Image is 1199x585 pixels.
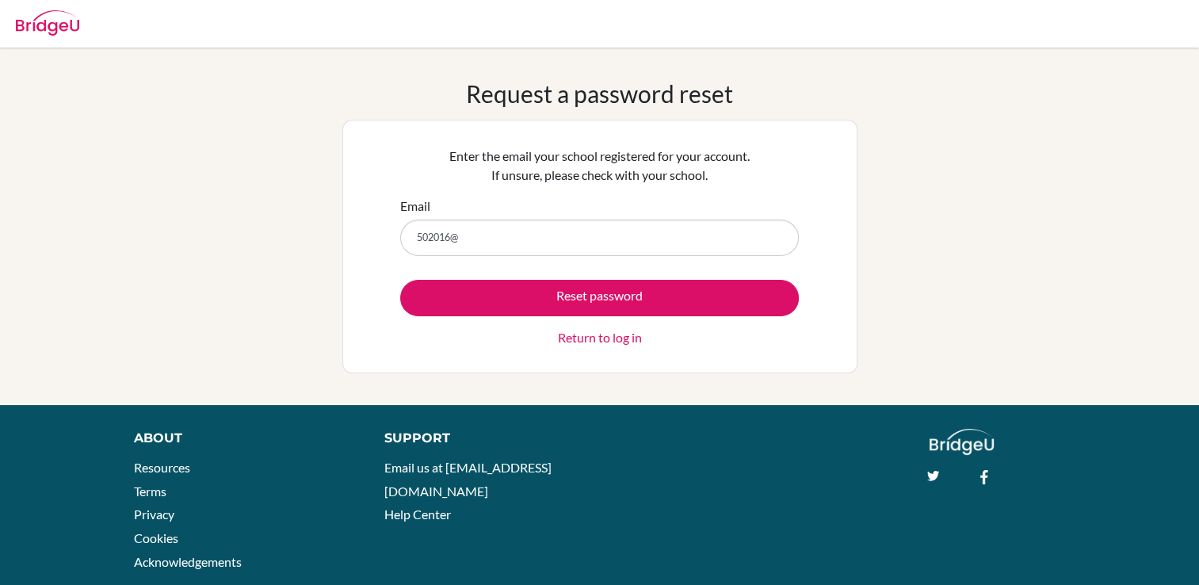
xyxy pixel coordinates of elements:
a: Email us at [EMAIL_ADDRESS][DOMAIN_NAME] [384,460,552,499]
a: Terms [134,484,166,499]
a: Resources [134,460,190,475]
a: Privacy [134,507,174,522]
p: Enter the email your school registered for your account. If unsure, please check with your school. [400,147,799,185]
div: Support [384,429,583,448]
a: Acknowledgements [134,554,242,569]
a: Help Center [384,507,451,522]
label: Email [400,197,430,216]
a: Return to log in [558,328,642,347]
h1: Request a password reset [466,79,733,108]
button: Reset password [400,280,799,316]
img: logo_white@2x-f4f0deed5e89b7ecb1c2cc34c3e3d731f90f0f143d5ea2071677605dd97b5244.png [930,429,994,455]
div: About [134,429,349,448]
img: Bridge-U [16,10,79,36]
a: Cookies [134,530,178,545]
